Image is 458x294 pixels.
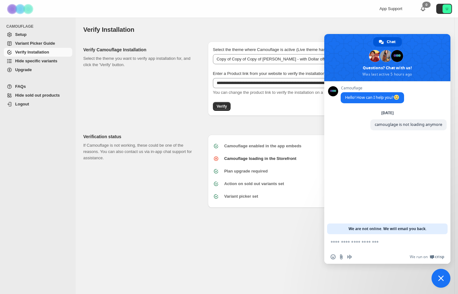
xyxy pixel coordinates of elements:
[375,122,442,127] span: camouglage is not loading anymore
[15,93,60,98] span: Hide sold out products
[213,90,354,95] span: You can change the product link to verify the installation on a different product
[224,169,268,173] b: Plan upgrade required
[410,254,428,259] span: We run on
[420,6,426,12] a: 0
[15,32,26,37] span: Setup
[341,86,404,90] span: Camouflage
[446,7,448,11] text: U
[349,223,426,234] span: We are not online. We will email you back.
[436,4,452,14] button: Avatar with initials U
[331,234,432,250] textarea: Compose your message...
[345,95,400,100] span: Hello! How can I help you?
[224,156,297,161] b: Camouflage loading in the Storefront
[4,30,72,39] a: Setup
[83,47,198,53] h2: Verify Camouflage Installation
[15,84,26,89] span: FAQs
[432,269,450,288] a: Close chat
[4,57,72,65] a: Hide specific variants
[15,50,49,54] span: Verify Installation
[224,181,284,186] b: Action on sold out variants set
[347,254,352,259] span: Audio message
[387,37,396,47] span: Chat
[83,55,198,68] p: Select the theme you want to verify app installation for, and click the 'Verify' button.
[379,6,402,11] span: App Support
[443,4,451,13] span: Avatar with initials U
[15,102,29,106] span: Logout
[15,67,32,72] span: Upgrade
[213,71,325,76] span: Enter a Product link from your website to verify the installation
[4,91,72,100] a: Hide sold out products
[410,254,444,259] a: We run onCrisp
[83,26,134,33] span: Verify Installation
[213,47,373,52] span: Select the theme where Camouflage is active (Live theme has been selected by default)
[224,144,302,148] b: Camouflage enabled in the app embeds
[83,142,198,161] p: If Camouflage is not working, these could be one of the reasons. You can also contact us via in-a...
[217,104,227,109] span: Verify
[83,133,198,140] h2: Verification status
[224,194,258,199] b: Variant picker set
[4,100,72,109] a: Logout
[373,37,402,47] a: Chat
[4,65,72,74] a: Upgrade
[6,24,73,29] span: CAMOUFLAGE
[213,102,231,111] button: Verify
[381,111,394,115] div: [DATE]
[435,254,444,259] span: Crisp
[15,41,55,46] span: Variant Picker Guide
[15,59,57,63] span: Hide specific variants
[339,254,344,259] span: Send a file
[4,82,72,91] a: FAQs
[331,254,336,259] span: Insert an emoji
[422,2,431,8] div: 0
[4,48,72,57] a: Verify Installation
[4,39,72,48] a: Variant Picker Guide
[5,0,37,18] img: Camouflage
